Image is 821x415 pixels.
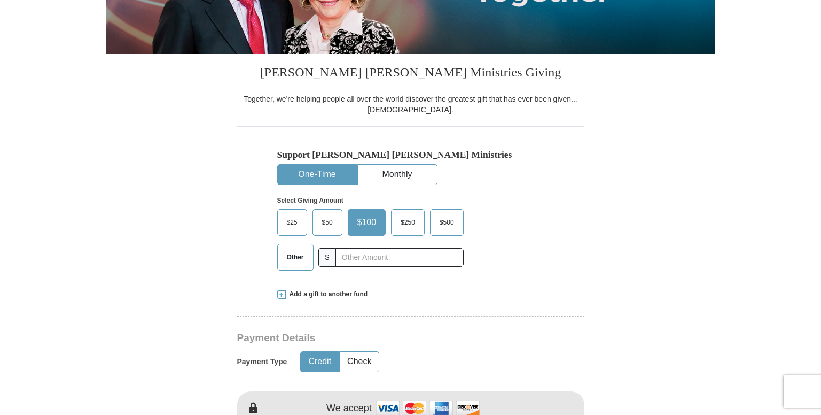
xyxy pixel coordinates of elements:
[278,165,357,185] button: One-Time
[352,214,382,230] span: $100
[237,357,287,366] h5: Payment Type
[318,248,337,267] span: $
[286,290,368,299] span: Add a gift to another fund
[326,403,372,414] h4: We accept
[335,248,463,267] input: Other Amount
[395,214,420,230] span: $250
[317,214,338,230] span: $50
[358,165,437,185] button: Monthly
[301,352,339,372] button: Credit
[237,332,510,344] h3: Payment Details
[277,149,544,160] h5: Support [PERSON_NAME] [PERSON_NAME] Ministries
[282,249,309,265] span: Other
[277,197,343,204] strong: Select Giving Amount
[340,352,379,372] button: Check
[434,214,459,230] span: $500
[237,94,584,115] div: Together, we're helping people all over the world discover the greatest gift that has ever been g...
[282,214,303,230] span: $25
[237,54,584,94] h3: [PERSON_NAME] [PERSON_NAME] Ministries Giving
